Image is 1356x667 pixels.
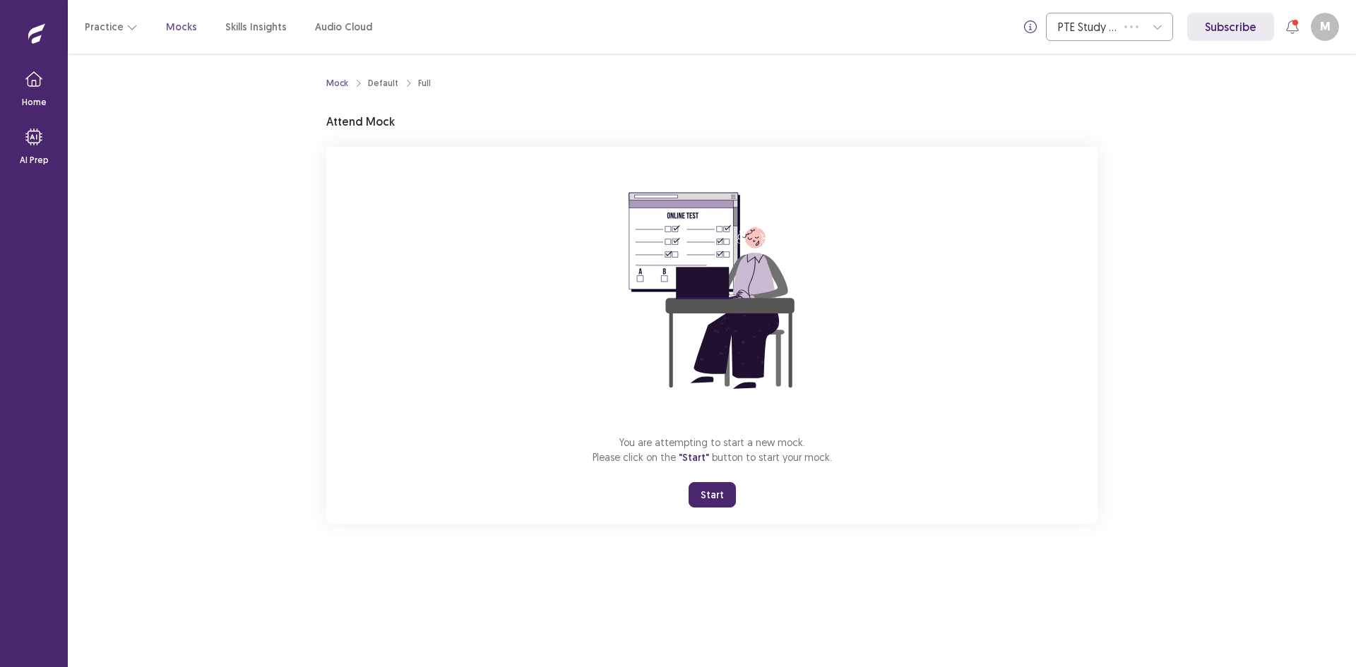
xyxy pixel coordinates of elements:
[689,482,736,507] button: Start
[679,451,709,464] span: "Start"
[418,77,431,90] div: Full
[315,20,372,35] a: Audio Cloud
[85,14,138,40] button: Practice
[225,20,287,35] a: Skills Insights
[1187,13,1274,41] a: Subscribe
[368,77,398,90] div: Default
[166,20,197,35] a: Mocks
[326,113,395,130] p: Attend Mock
[593,435,832,465] p: You are attempting to start a new mock. Please click on the button to start your mock.
[585,164,839,418] img: attend-mock
[1018,14,1043,40] button: info
[20,154,49,167] p: AI Prep
[326,77,431,90] nav: breadcrumb
[1058,13,1117,40] div: PTE Study Centre
[22,96,47,109] p: Home
[1311,13,1339,41] button: M
[326,77,348,90] a: Mock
